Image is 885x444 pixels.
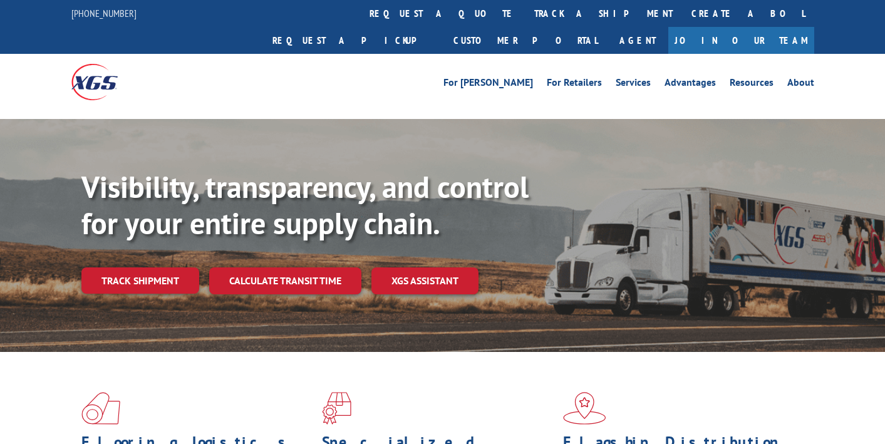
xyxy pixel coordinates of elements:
a: Request a pickup [263,27,444,54]
a: Agent [607,27,668,54]
a: For [PERSON_NAME] [443,78,533,91]
a: Resources [730,78,774,91]
a: For Retailers [547,78,602,91]
a: [PHONE_NUMBER] [71,7,137,19]
a: Calculate transit time [209,267,361,294]
b: Visibility, transparency, and control for your entire supply chain. [81,167,529,242]
img: xgs-icon-focused-on-flooring-red [322,392,351,425]
a: Advantages [665,78,716,91]
a: About [787,78,814,91]
img: xgs-icon-flagship-distribution-model-red [563,392,606,425]
a: Track shipment [81,267,199,294]
a: Services [616,78,651,91]
img: xgs-icon-total-supply-chain-intelligence-red [81,392,120,425]
a: Customer Portal [444,27,607,54]
a: Join Our Team [668,27,814,54]
a: XGS ASSISTANT [371,267,479,294]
